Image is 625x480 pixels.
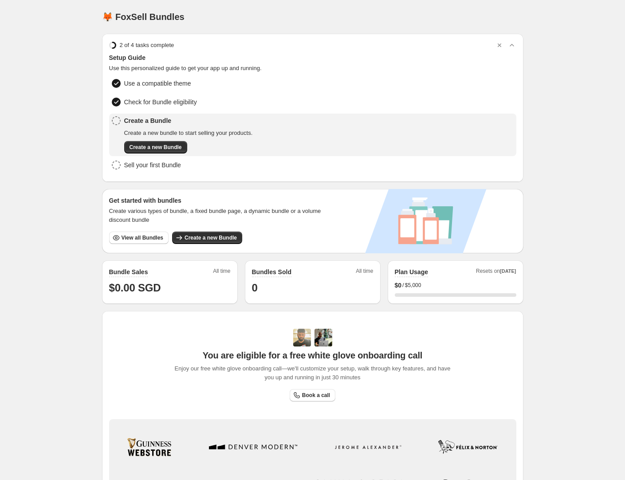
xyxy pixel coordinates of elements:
span: $5,000 [405,282,421,289]
h2: Bundles Sold [252,268,291,276]
span: 2 of 4 tasks complete [120,41,174,50]
span: All time [213,268,230,277]
button: Create a new Bundle [124,141,187,153]
button: View all Bundles [109,232,169,244]
span: All time [356,268,373,277]
img: Prakhar [314,329,332,346]
div: / [395,281,516,290]
h3: Get started with bundles [109,196,330,205]
h1: $0.00 SGD [109,281,231,295]
h2: Bundle Sales [109,268,148,276]
span: Create a new Bundle [185,234,237,241]
span: Create various types of bundle, a fixed bundle page, a dynamic bundle or a volume discount bundle [109,207,330,224]
span: Check for Bundle eligibility [124,98,197,106]
span: View all Bundles [122,234,163,241]
span: Book a call [302,392,330,399]
h2: Plan Usage [395,268,428,276]
h1: 0 [252,281,373,295]
span: Create a new bundle to start selling your products. [124,129,253,138]
span: Use this personalized guide to get your app up and running. [109,64,516,73]
span: Enjoy our free white glove onboarding call—we'll customize your setup, walk through key features,... [170,364,455,382]
span: Use a compatible theme [124,79,191,88]
button: Create a new Bundle [172,232,242,244]
span: $ 0 [395,281,402,290]
img: Adi [293,329,311,346]
span: Resets on [476,268,516,277]
span: Create a new Bundle [130,144,182,151]
span: [DATE] [500,268,516,274]
h1: 🦊 FoxSell Bundles [102,12,185,22]
span: Create a Bundle [124,116,253,125]
a: Book a call [290,389,335,401]
span: Sell your first Bundle [124,161,181,169]
span: Setup Guide [109,53,516,62]
span: You are eligible for a free white glove onboarding call [203,350,422,361]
